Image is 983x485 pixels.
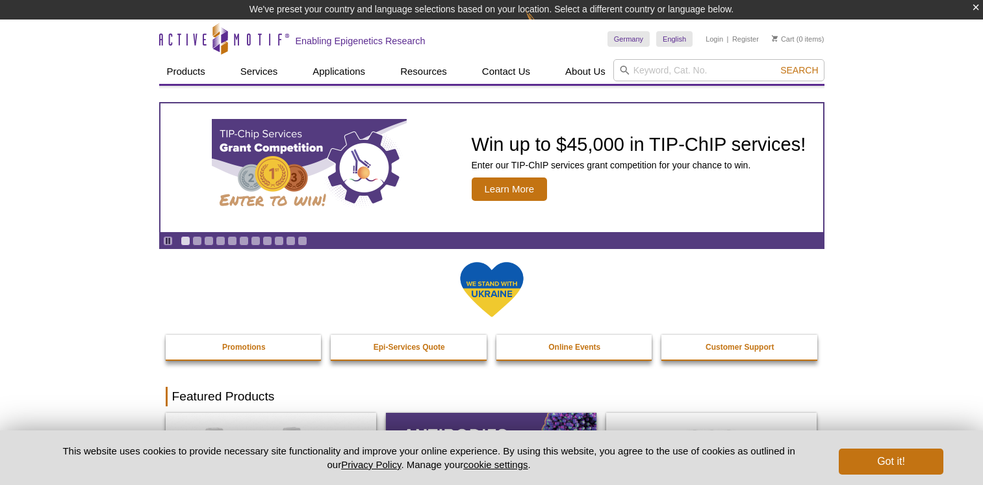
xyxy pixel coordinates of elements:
a: Go to slide 2 [192,236,202,246]
a: Epi-Services Quote [331,335,488,360]
button: Got it! [839,449,943,475]
a: Privacy Policy [341,459,401,470]
a: Go to slide 7 [251,236,261,246]
article: TIP-ChIP Services Grant Competition [160,103,823,232]
strong: Online Events [548,343,600,352]
strong: Promotions [222,343,266,352]
button: cookie settings [463,459,528,470]
a: Go to slide 11 [298,236,307,246]
li: (0 items) [772,31,824,47]
h2: Win up to $45,000 in TIP-ChIP services! [472,135,806,154]
a: Toggle autoplay [163,236,173,246]
a: Go to slide 8 [262,236,272,246]
a: English [656,31,693,47]
a: Customer Support [661,335,819,360]
a: Online Events [496,335,654,360]
a: Go to slide 3 [204,236,214,246]
input: Keyword, Cat. No. [613,59,824,81]
img: We Stand With Ukraine [459,261,524,319]
a: Register [732,34,759,44]
strong: Epi-Services Quote [374,343,445,352]
a: Go to slide 4 [216,236,225,246]
a: Services [233,59,286,84]
a: Products [159,59,213,84]
a: Login [706,34,723,44]
a: Go to slide 10 [286,236,296,246]
a: TIP-ChIP Services Grant Competition Win up to $45,000 in TIP-ChIP services! Enter our TIP-ChIP se... [160,103,823,232]
p: This website uses cookies to provide necessary site functionality and improve your online experie... [40,444,818,471]
span: Learn More [472,177,548,201]
span: Search [780,65,818,75]
h2: Featured Products [166,387,818,406]
a: Promotions [166,335,323,360]
a: Cart [772,34,795,44]
h2: Enabling Epigenetics Research [296,35,426,47]
p: Enter our TIP-ChIP services grant competition for your chance to win. [472,159,806,171]
a: Germany [607,31,650,47]
img: TIP-ChIP Services Grant Competition [212,119,407,216]
strong: Customer Support [706,343,774,352]
li: | [727,31,729,47]
a: Resources [392,59,455,84]
a: Go to slide 5 [227,236,237,246]
a: Applications [305,59,373,84]
a: Contact Us [474,59,538,84]
a: Go to slide 9 [274,236,284,246]
img: Change Here [526,10,560,40]
a: Go to slide 1 [181,236,190,246]
button: Search [776,64,822,76]
a: Go to slide 6 [239,236,249,246]
img: Your Cart [772,35,778,42]
a: About Us [557,59,613,84]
